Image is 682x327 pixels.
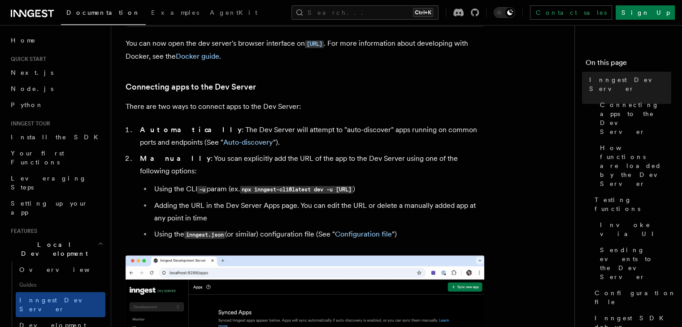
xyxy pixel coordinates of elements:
[176,52,219,60] a: Docker guide
[146,3,204,24] a: Examples
[126,100,484,113] p: There are two ways to connect apps to the Dev Server:
[11,101,43,108] span: Python
[7,56,46,63] span: Quick start
[600,143,671,188] span: How functions are loaded by the Dev Server
[7,228,37,235] span: Features
[140,125,242,134] strong: Automatically
[16,278,105,292] span: Guides
[16,262,105,278] a: Overview
[11,69,53,76] span: Next.js
[223,138,273,146] a: Auto-discovery
[291,5,439,20] button: Search...Ctrl+K
[137,152,484,241] li: : You scan explicitly add the URL of the app to the Dev Server using one of the following options:
[19,297,96,313] span: Inngest Dev Server
[7,81,105,97] a: Node.js
[184,231,225,239] code: inngest.json
[595,195,671,213] span: Testing functions
[530,5,612,20] a: Contact sales
[335,230,392,238] a: Configuration file
[210,9,257,16] span: AgentKit
[11,150,64,166] span: Your first Functions
[413,8,433,17] kbd: Ctrl+K
[589,75,671,93] span: Inngest Dev Server
[61,3,146,25] a: Documentation
[7,240,98,258] span: Local Development
[305,40,324,48] code: [URL]
[137,124,484,149] li: : The Dev Server will attempt to "auto-discover" apps running on common ports and endpoints (See ...
[591,192,671,217] a: Testing functions
[7,129,105,145] a: Install the SDK
[197,186,207,194] code: -u
[596,97,671,140] a: Connecting apps to the Dev Server
[586,72,671,97] a: Inngest Dev Server
[7,195,105,220] a: Setting up your app
[616,5,675,20] a: Sign Up
[126,81,256,93] a: Connecting apps to the Dev Server
[596,140,671,192] a: How functions are loaded by the Dev Server
[151,9,199,16] span: Examples
[204,3,263,24] a: AgentKit
[11,133,104,141] span: Install the SDK
[7,170,105,195] a: Leveraging Steps
[7,145,105,170] a: Your first Functions
[152,199,484,224] li: Adding the URL in the Dev Server Apps page. You can edit the URL or delete a manually added app a...
[600,220,671,238] span: Invoke via UI
[16,292,105,317] a: Inngest Dev Server
[7,237,105,262] button: Local Development
[19,266,112,273] span: Overview
[11,200,88,216] span: Setting up your app
[596,217,671,242] a: Invoke via UI
[596,242,671,285] a: Sending events to the Dev Server
[11,175,87,191] span: Leveraging Steps
[7,32,105,48] a: Home
[600,100,671,136] span: Connecting apps to the Dev Server
[7,120,50,127] span: Inngest tour
[595,288,676,306] span: Configuration file
[7,65,105,81] a: Next.js
[11,36,36,45] span: Home
[305,39,324,47] a: [URL]
[7,97,105,113] a: Python
[586,57,671,72] h4: On this page
[600,245,671,281] span: Sending events to the Dev Server
[152,183,484,196] li: Using the CLI param (ex. )
[66,9,140,16] span: Documentation
[140,154,211,163] strong: Manually
[494,7,515,18] button: Toggle dark mode
[11,85,53,92] span: Node.js
[126,37,484,63] p: You can now open the dev server's browser interface on . For more information about developing wi...
[152,228,484,241] li: Using the (or similar) configuration file (See " ")
[240,186,353,194] code: npx inngest-cli@latest dev -u [URL]
[591,285,671,310] a: Configuration file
